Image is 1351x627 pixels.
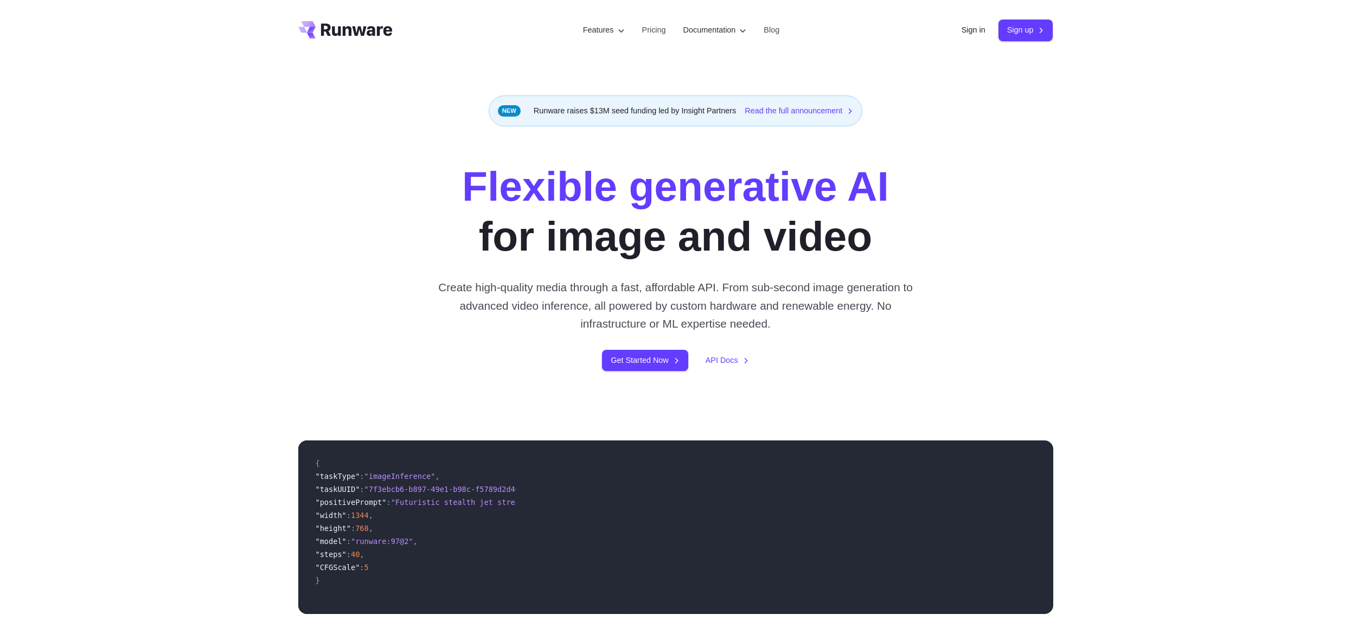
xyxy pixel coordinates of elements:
[369,524,373,533] span: ,
[316,524,351,533] span: "height"
[360,485,364,494] span: :
[435,472,439,481] span: ,
[351,550,360,559] span: 40
[316,576,320,585] span: }
[462,163,889,209] strong: Flexible generative AI
[745,105,853,117] a: Read the full announcement
[462,161,889,261] h1: for image and video
[316,511,347,520] span: "width"
[360,472,364,481] span: :
[962,24,985,36] a: Sign in
[364,472,436,481] span: "imageInference"
[355,524,369,533] span: 768
[347,550,351,559] span: :
[386,498,390,507] span: :
[347,537,351,546] span: :
[434,278,917,332] p: Create high-quality media through a fast, affordable API. From sub-second image generation to adv...
[998,20,1053,41] a: Sign up
[364,485,533,494] span: "7f3ebcb6-b897-49e1-b98c-f5789d2d40d7"
[347,511,351,520] span: :
[364,563,369,572] span: 5
[316,537,347,546] span: "model"
[316,498,387,507] span: "positivePrompt"
[369,511,373,520] span: ,
[706,354,749,367] a: API Docs
[764,24,779,36] a: Blog
[316,472,360,481] span: "taskType"
[316,485,360,494] span: "taskUUID"
[602,350,688,371] a: Get Started Now
[351,511,369,520] span: 1344
[316,550,347,559] span: "steps"
[298,21,393,39] a: Go to /
[391,498,795,507] span: "Futuristic stealth jet streaking through a neon-lit cityscape with glowing purple exhaust"
[360,550,364,559] span: ,
[642,24,666,36] a: Pricing
[351,524,355,533] span: :
[583,24,625,36] label: Features
[316,563,360,572] span: "CFGScale"
[360,563,364,572] span: :
[316,459,320,468] span: {
[489,95,863,126] div: Runware raises $13M seed funding led by Insight Partners
[351,537,413,546] span: "runware:97@2"
[413,537,418,546] span: ,
[683,24,747,36] label: Documentation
